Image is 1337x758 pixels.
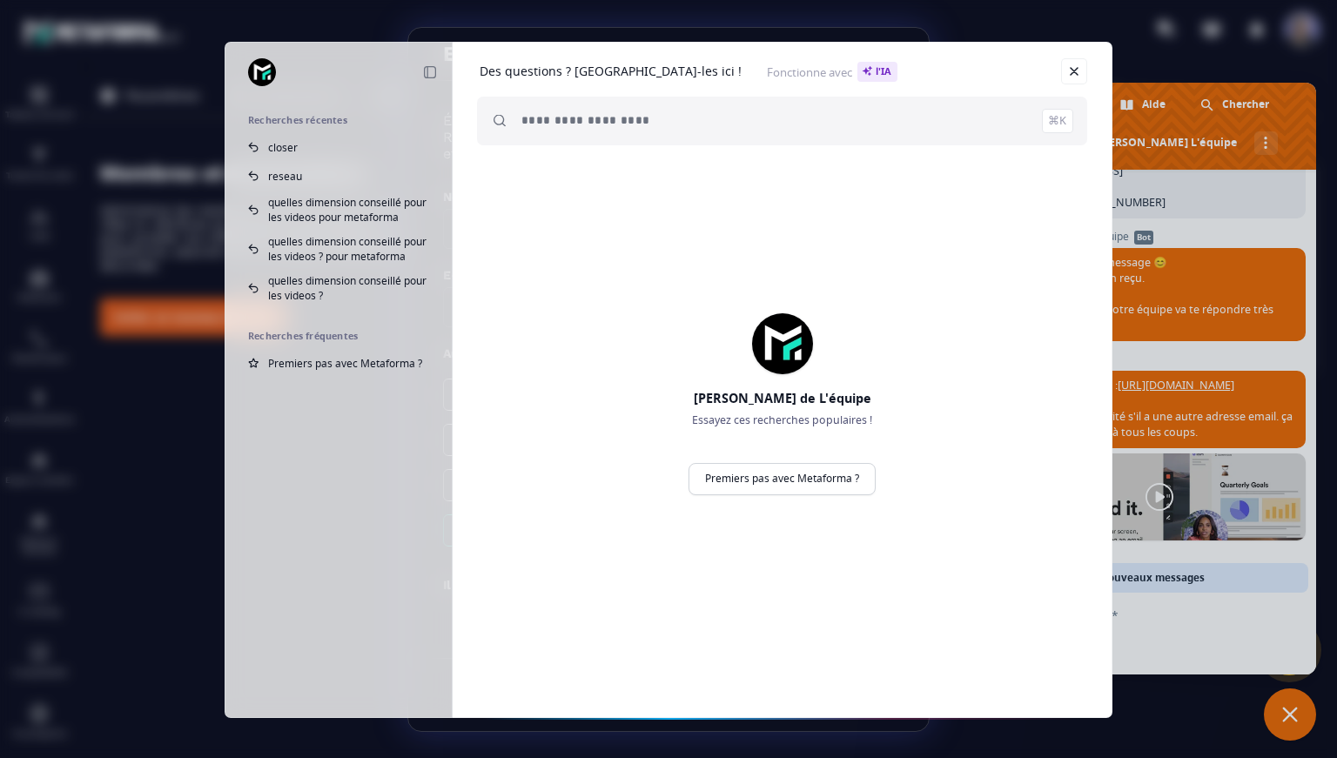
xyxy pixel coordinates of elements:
[248,330,429,342] h2: Recherches fréquentes
[268,356,422,371] span: Premiers pas avec Metaforma ?
[689,463,876,495] a: Premiers pas avec Metaforma ?
[480,64,742,79] h1: Des questions ? [GEOGRAPHIC_DATA]-les ici !
[248,114,429,126] h2: Recherches récentes
[268,234,429,264] span: quelles dimension conseillé pour les videos ? pour metaforma
[268,195,429,225] span: quelles dimension conseillé pour les videos pour metaforma
[268,140,298,155] span: closer
[652,390,912,407] h2: [PERSON_NAME] de L'équipe
[767,62,897,82] span: Fonctionne avec
[857,62,897,82] span: l'IA
[268,169,302,184] span: reseau
[268,273,429,303] span: quelles dimension conseillé pour les videos ?
[652,413,912,428] p: Essayez ces recherches populaires !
